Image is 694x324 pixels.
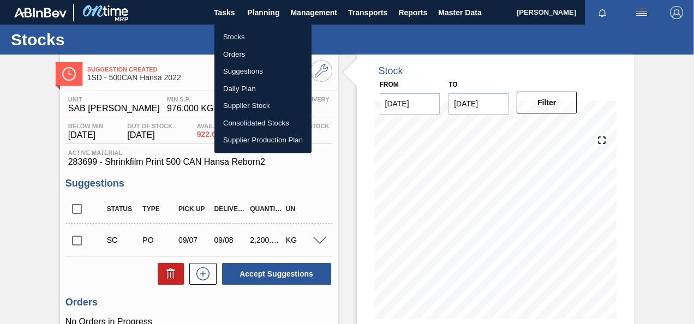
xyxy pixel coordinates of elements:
a: Supplier Stock [214,97,312,115]
a: Orders [214,46,312,63]
a: Consolidated Stocks [214,115,312,132]
a: Daily Plan [214,80,312,98]
a: Suggestions [214,63,312,80]
a: Supplier Production Plan [214,131,312,149]
a: Stocks [214,28,312,46]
